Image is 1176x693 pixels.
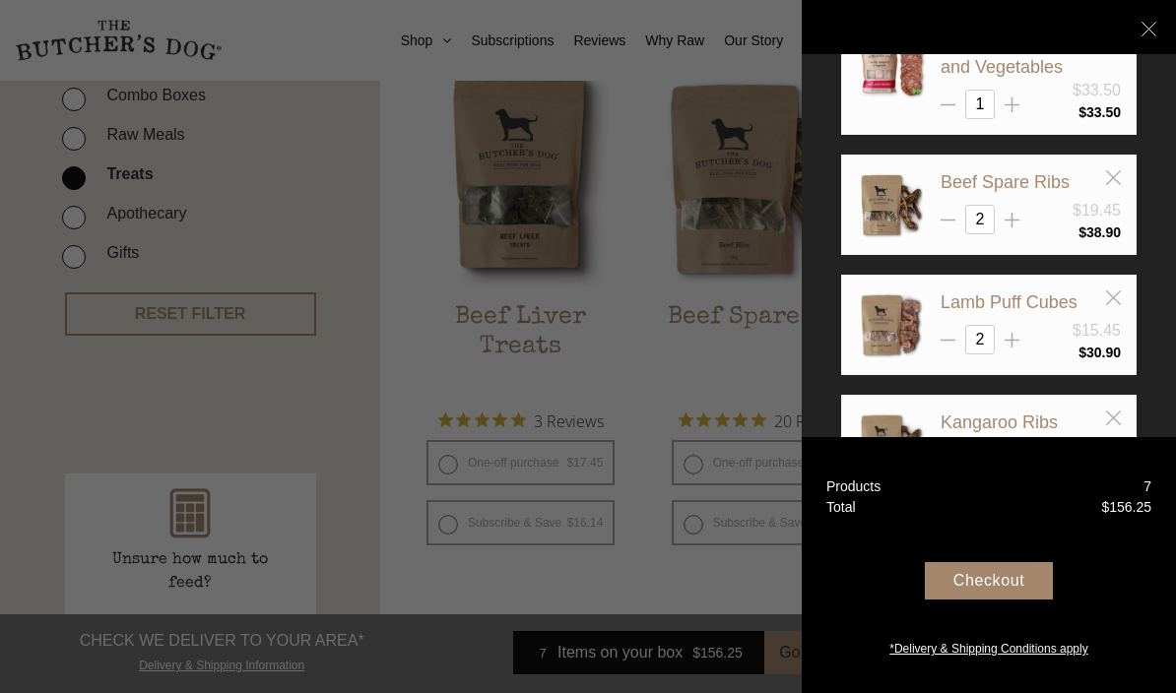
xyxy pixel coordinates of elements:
a: Beef Spare Ribs [941,172,1070,192]
div: Total [826,497,856,518]
a: *Delivery & Shipping Conditions apply [802,635,1176,658]
bdi: 30.90 [1078,345,1121,360]
img: Kangaroo Ribs [857,410,926,479]
span: $ [1078,224,1086,240]
img: Beef Spare Ribs [857,170,926,239]
bdi: 33.50 [1078,104,1121,120]
div: $15.45 [1073,319,1121,343]
a: Kangaroo Ribs [941,412,1058,432]
bdi: 156.25 [1101,499,1151,515]
div: $19.45 [1073,199,1121,222]
div: 7 [1143,476,1151,497]
bdi: 38.90 [1078,224,1121,240]
img: Lamb Puff Cubes [857,290,926,359]
span: $ [1101,499,1109,515]
div: Products [826,476,881,497]
div: Checkout [925,562,1053,599]
span: $ [1078,104,1086,120]
span: $ [1078,345,1086,360]
a: Products 7 Total $156.25 Checkout [802,437,1176,693]
a: Lamb Puff Cubes [941,292,1078,312]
